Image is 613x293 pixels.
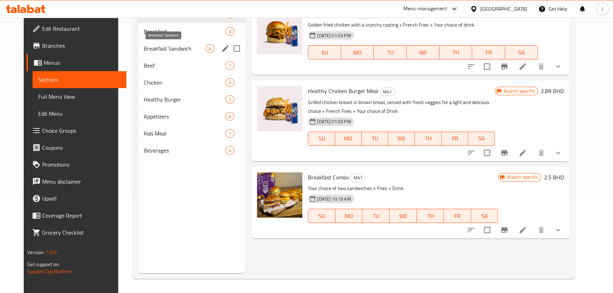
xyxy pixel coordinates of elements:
[27,190,126,207] a: Upsell
[27,20,126,37] a: Edit Restaurant
[308,184,498,193] p: Your choice of two sandwiches + Fries + Drink
[533,58,550,75] button: delete
[225,27,234,36] div: items
[496,222,513,239] button: Branch-specific-item
[533,144,550,161] button: delete
[308,21,538,29] p: Golden fried chicken with a crunchy coating + French Fries + Your choice of drink.
[38,92,120,101] span: Full Menu View
[335,132,362,146] button: MO
[505,45,538,59] button: SA
[226,96,234,103] span: 2
[365,211,387,221] span: TU
[463,58,480,75] button: sort-choices
[480,5,527,13] div: [GEOGRAPHIC_DATA]
[138,23,246,40] div: Breakfast3
[257,172,302,218] img: Breakfast Combo
[42,194,120,203] span: Upsell
[225,129,234,138] div: items
[554,149,562,157] svg: Show Choices
[350,174,366,182] div: M41
[496,58,513,75] button: Branch-specific-item
[27,173,126,190] a: Menu disclaimer
[144,27,226,36] span: Breakfast
[314,196,354,202] span: [DATE] 10:13 AM
[550,144,567,161] button: show more
[415,132,441,146] button: TH
[362,132,388,146] button: TU
[480,223,494,237] span: Select to update
[27,37,126,54] a: Branches
[138,142,246,159] div: Beverages4
[519,149,527,157] a: Edit menu item
[391,133,412,144] span: WE
[407,45,440,59] button: WE
[501,88,537,94] span: Branch specific
[475,47,502,58] span: FR
[442,132,468,146] button: FR
[42,177,120,186] span: Menu disclaimer
[504,174,540,180] span: Branch specific
[138,74,246,91] div: Chicken5
[380,87,395,96] div: M41
[472,45,505,59] button: FR
[33,71,126,88] a: Sections
[374,45,407,59] button: TU
[42,24,120,33] span: Edit Restaurant
[418,133,439,144] span: TH
[206,44,214,53] div: items
[336,209,363,223] button: MO
[365,133,385,144] span: TU
[314,118,354,125] span: [DATE] 01:03 PM
[471,209,498,223] button: SA
[550,58,567,75] button: show more
[225,146,234,155] div: items
[225,112,234,121] div: items
[554,226,562,234] svg: Show Choices
[444,209,471,223] button: FR
[144,61,226,70] span: Beef
[144,112,226,121] div: Appetizers
[380,88,395,96] span: M41
[308,45,341,59] button: SU
[42,160,120,169] span: Promotions
[42,143,120,152] span: Coupons
[257,86,302,131] img: Healthy Chicken Burger Meal
[226,130,234,137] span: 1
[447,211,468,221] span: FR
[225,95,234,104] div: items
[541,86,564,96] h6: 2.89 BHD
[138,91,246,108] div: Healthy Burger2
[42,41,120,50] span: Branches
[311,133,332,144] span: SU
[226,113,234,120] span: 6
[27,156,126,173] a: Promotions
[138,108,246,125] div: Appetizers6
[144,146,226,155] span: Beverages
[338,211,360,221] span: MO
[463,222,480,239] button: sort-choices
[144,129,226,138] span: Kids Meal
[311,211,332,221] span: SU
[27,248,45,257] span: Version:
[144,95,226,104] span: Healthy Burger
[308,209,335,223] button: SU
[519,62,527,71] a: Edit menu item
[144,44,206,53] span: Breakfast Sandwich
[463,144,480,161] button: sort-choices
[27,54,126,71] a: Menus
[341,45,374,59] button: MO
[27,139,126,156] a: Coupons
[480,145,494,160] span: Select to update
[409,47,437,58] span: WE
[544,172,564,182] h6: 2.5 BHD
[308,132,335,146] button: SU
[27,122,126,139] a: Choice Groups
[308,86,378,96] span: Healthy Chicken Burger Meal
[46,248,57,257] span: 1.0.0
[554,62,562,71] svg: Show Choices
[226,147,234,154] span: 4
